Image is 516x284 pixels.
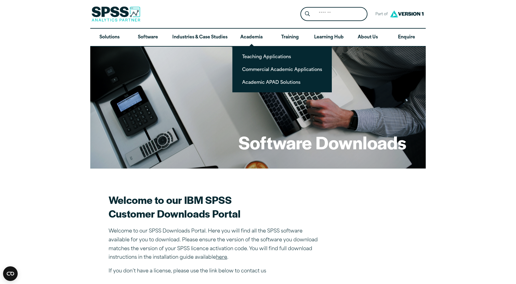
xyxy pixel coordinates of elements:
h2: Welcome to our IBM SPSS Customer Downloads Portal [109,193,322,220]
img: Version1 Logo [389,8,425,20]
form: Site Header Search Form [300,7,367,21]
a: Solutions [90,29,129,46]
button: Open CMP widget [3,266,18,281]
button: Search magnifying glass icon [302,9,313,20]
a: About Us [349,29,387,46]
a: here [216,255,227,260]
img: SPSS Analytics Partner [91,6,140,22]
a: Academic APAD Solutions [237,76,327,88]
a: Teaching Applications [237,51,327,62]
nav: Desktop version of site main menu [90,29,426,46]
a: Enquire [387,29,426,46]
p: Welcome to our SPSS Downloads Portal. Here you will find all the SPSS software available for you ... [109,227,322,262]
p: If you don’t have a license, please use the link below to contact us [109,267,322,276]
svg: Search magnifying glass icon [305,11,310,16]
a: Commercial Academic Applications [237,64,327,75]
a: Training [271,29,309,46]
a: Academia [232,29,271,46]
span: Part of [372,10,389,19]
h1: Software Downloads [238,130,406,154]
a: Industries & Case Studies [167,29,232,46]
ul: Academia [232,46,332,92]
a: Learning Hub [309,29,349,46]
a: Software [129,29,167,46]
